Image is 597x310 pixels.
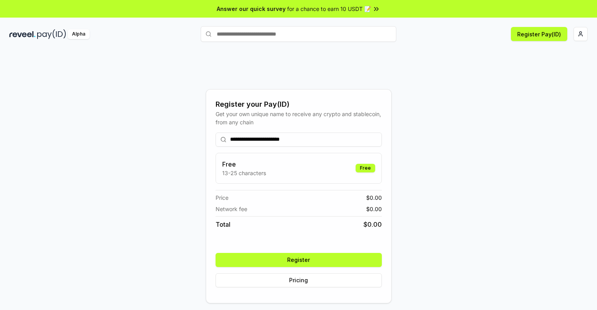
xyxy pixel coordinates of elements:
[287,5,371,13] span: for a chance to earn 10 USDT 📝
[363,220,382,229] span: $ 0.00
[366,194,382,202] span: $ 0.00
[356,164,375,172] div: Free
[216,110,382,126] div: Get your own unique name to receive any crypto and stablecoin, from any chain
[222,169,266,177] p: 13-25 characters
[68,29,90,39] div: Alpha
[511,27,567,41] button: Register Pay(ID)
[217,5,286,13] span: Answer our quick survey
[366,205,382,213] span: $ 0.00
[216,220,230,229] span: Total
[37,29,66,39] img: pay_id
[9,29,36,39] img: reveel_dark
[216,205,247,213] span: Network fee
[216,253,382,267] button: Register
[222,159,266,169] h3: Free
[216,99,382,110] div: Register your Pay(ID)
[216,194,228,202] span: Price
[216,273,382,287] button: Pricing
